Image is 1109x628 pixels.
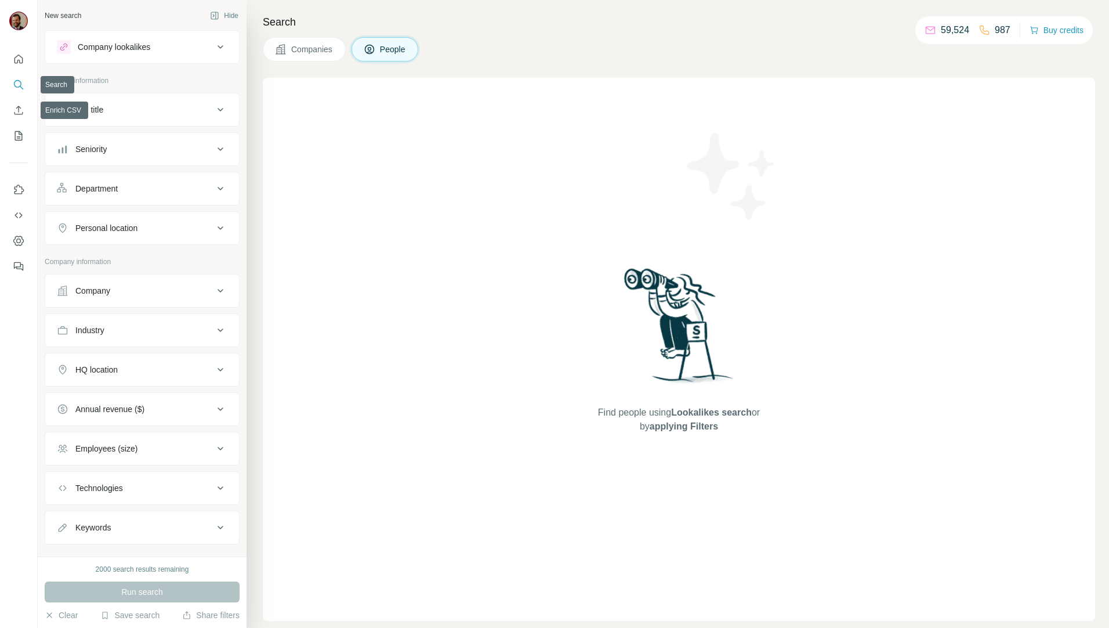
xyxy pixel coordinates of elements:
button: Buy credits [1030,22,1083,38]
button: Keywords [45,514,239,542]
button: My lists [9,125,28,146]
div: 2000 search results remaining [96,564,189,575]
div: Job title [75,104,103,116]
p: Company information [45,257,240,267]
img: Surfe Illustration - Stars [679,124,784,229]
button: Technologies [45,474,239,502]
button: Personal location [45,214,239,242]
div: Department [75,183,118,194]
button: Dashboard [9,230,28,251]
button: Annual revenue ($) [45,395,239,423]
div: HQ location [75,364,118,376]
div: Annual revenue ($) [75,403,144,415]
div: Company [75,285,110,297]
p: 59,524 [941,23,969,37]
img: Surfe Illustration - Woman searching with binoculars [619,265,740,395]
button: Feedback [9,256,28,277]
div: Keywords [75,522,111,533]
h4: Search [263,14,1095,30]
button: Save search [100,609,160,621]
button: Job title [45,96,239,124]
button: Department [45,175,239,203]
button: HQ location [45,356,239,384]
button: Use Surfe API [9,205,28,226]
span: Companies [291,44,334,55]
span: applying Filters [650,421,718,431]
div: Industry [75,324,104,336]
span: Find people using or by [586,406,771,434]
p: 987 [995,23,1010,37]
button: Enrich CSV [9,100,28,121]
span: Lookalikes search [671,407,752,417]
button: Employees (size) [45,435,239,463]
button: Clear [45,609,78,621]
button: Hide [202,7,247,24]
div: Employees (size) [75,443,137,454]
div: New search [45,10,81,21]
button: Search [9,74,28,95]
button: Company [45,277,239,305]
button: Use Surfe on LinkedIn [9,179,28,200]
img: Avatar [9,12,28,30]
p: Personal information [45,75,240,86]
button: Seniority [45,135,239,163]
div: Seniority [75,143,107,155]
div: Technologies [75,482,123,494]
p: Results preferences [45,556,240,566]
button: Industry [45,316,239,344]
span: People [380,44,407,55]
button: Quick start [9,49,28,70]
div: Company lookalikes [78,41,150,53]
div: Personal location [75,222,137,234]
button: Company lookalikes [45,33,239,61]
button: Share filters [182,609,240,621]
